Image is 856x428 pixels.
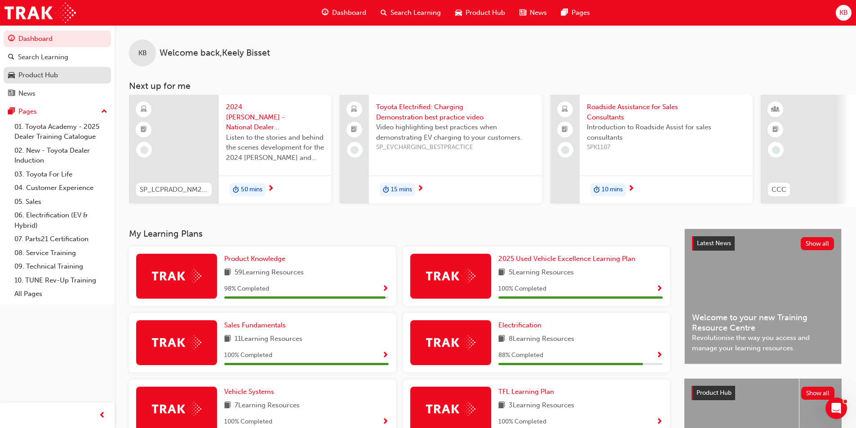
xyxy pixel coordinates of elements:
[466,8,505,18] span: Product Hub
[4,85,111,102] a: News
[224,267,231,278] span: book-icon
[11,181,111,195] a: 04. Customer Experience
[594,184,600,196] span: duration-icon
[697,239,731,247] span: Latest News
[550,95,753,203] a: Roadside Assistance for Sales ConsultantsIntroduction to Roadside Assist for sales consultantsSPK...
[426,335,475,349] img: Trak
[426,269,475,283] img: Trak
[224,334,231,345] span: book-icon
[382,416,389,428] button: Show Progress
[224,254,289,264] a: Product Knowledge
[692,313,834,333] span: Welcome to your new Training Resource Centre
[801,237,834,250] button: Show all
[692,386,834,400] a: Product HubShow all
[141,124,147,136] span: booktick-icon
[11,144,111,168] a: 02. New - Toyota Dealer Induction
[498,284,546,294] span: 100 % Completed
[448,4,512,22] a: car-iconProduct Hub
[519,7,526,18] span: news-icon
[351,124,357,136] span: booktick-icon
[224,387,278,397] a: Vehicle Systems
[350,146,359,154] span: learningRecordVerb_NONE-icon
[152,402,201,416] img: Trak
[839,8,848,18] span: KB
[561,7,568,18] span: pages-icon
[801,387,835,400] button: Show all
[8,53,14,62] span: search-icon
[656,285,663,293] span: Show Progress
[656,418,663,426] span: Show Progress
[235,267,304,278] span: 59 Learning Resources
[772,124,779,136] span: booktick-icon
[115,81,856,91] h3: Next up for me
[11,232,111,246] a: 07. Parts21 Certification
[692,236,834,251] a: Latest NewsShow all
[498,387,558,397] a: TFL Learning Plan
[498,320,545,331] a: Electrification
[129,95,331,203] a: SP_LCPRADO_NM24_PODCASTVID2024 [PERSON_NAME] - National Dealer Convention PodcastListen to the st...
[554,4,597,22] a: pages-iconPages
[4,49,111,66] a: Search Learning
[381,7,387,18] span: search-icon
[391,185,412,195] span: 15 mins
[772,185,786,195] span: CCC
[351,104,357,115] span: laptop-icon
[140,185,208,195] span: SP_LCPRADO_NM24_PODCASTVID
[455,7,462,18] span: car-icon
[562,104,568,115] span: laptop-icon
[8,35,15,43] span: guage-icon
[382,350,389,361] button: Show Progress
[224,388,274,396] span: Vehicle Systems
[4,103,111,120] button: Pages
[656,350,663,361] button: Show Progress
[224,321,286,329] span: Sales Fundamentals
[4,3,76,23] img: Trak
[340,95,542,203] a: Toyota Electrified: Charging Demonstration best practice videoVideo highlighting best practices w...
[692,333,834,353] span: Revolutionise the way you access and manage your learning resources.
[18,88,35,99] div: News
[509,334,574,345] span: 8 Learning Resources
[224,255,285,263] span: Product Knowledge
[498,321,541,329] span: Electrification
[235,334,302,345] span: 11 Learning Resources
[226,132,324,163] span: Listen to the stories and behind the scenes development for the 2024 [PERSON_NAME] and genuine ac...
[383,184,389,196] span: duration-icon
[241,185,262,195] span: 50 mins
[18,70,58,80] div: Product Hub
[224,400,231,411] span: book-icon
[561,146,569,154] span: learningRecordVerb_NONE-icon
[382,352,389,360] span: Show Progress
[224,320,289,331] a: Sales Fundamentals
[235,400,300,411] span: 7 Learning Resources
[498,267,505,278] span: book-icon
[498,388,554,396] span: TFL Learning Plan
[4,31,111,47] a: Dashboard
[267,185,274,193] span: next-icon
[11,168,111,181] a: 03. Toyota For Life
[530,8,547,18] span: News
[417,185,424,193] span: next-icon
[587,122,745,142] span: Introduction to Roadside Assist for sales consultants
[587,102,745,122] span: Roadside Assistance for Sales Consultants
[498,417,546,427] span: 100 % Completed
[226,102,324,132] span: 2024 [PERSON_NAME] - National Dealer Convention Podcast
[498,350,543,361] span: 88 % Completed
[18,106,37,117] div: Pages
[4,67,111,84] a: Product Hub
[772,146,780,154] span: learningRecordVerb_NONE-icon
[509,400,574,411] span: 3 Learning Resources
[825,397,847,419] iframe: Intercom live chat
[152,269,201,283] img: Trak
[498,255,635,263] span: 2025 Used Vehicle Excellence Learning Plan
[224,417,272,427] span: 100 % Completed
[656,352,663,360] span: Show Progress
[376,102,535,122] span: Toyota Electrified: Charging Demonstration best practice video
[602,185,623,195] span: 10 mins
[562,124,568,136] span: booktick-icon
[152,335,201,349] img: Trak
[373,4,448,22] a: search-iconSearch Learning
[11,208,111,232] a: 06. Electrification (EV & Hybrid)
[572,8,590,18] span: Pages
